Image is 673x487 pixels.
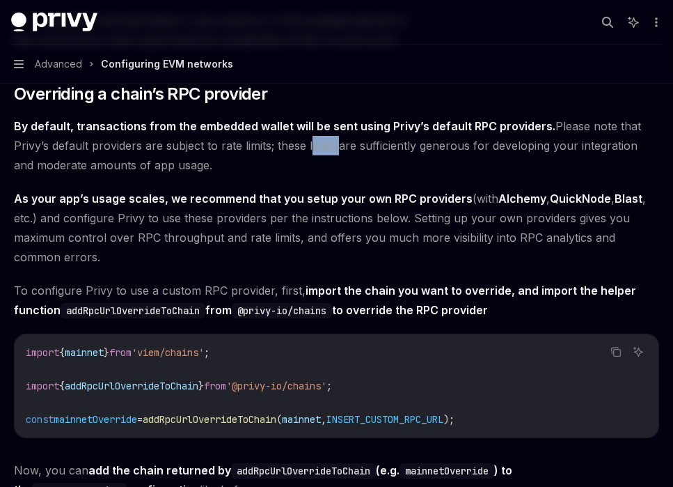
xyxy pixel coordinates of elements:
[276,413,282,426] span: (
[14,116,659,175] span: Please note that Privy’s default providers are subject to rate limits; these limits are sufficien...
[232,303,332,318] code: @privy-io/chains
[14,284,636,317] strong: import the chain you want to override, and import the helper function from to override the RPC pr...
[14,189,659,267] span: (with , , , etc.) and configure Privy to use these providers per the instructions below. Setting ...
[204,380,226,392] span: from
[109,346,132,359] span: from
[35,56,82,72] span: Advanced
[54,413,137,426] span: mainnetOverride
[26,413,54,426] span: const
[231,463,376,479] code: addRpcUrlOverrideToChain
[326,380,332,392] span: ;
[59,346,65,359] span: {
[14,83,267,105] span: Overriding a chain’s RPC provider
[607,343,625,361] button: Copy the contents from the code block
[198,380,204,392] span: }
[648,13,662,32] button: More actions
[137,413,143,426] span: =
[65,380,198,392] span: addRpcUrlOverrideToChain
[104,346,109,359] span: }
[14,281,659,320] span: To configure Privy to use a custom RPC provider, first,
[204,346,209,359] span: ;
[143,413,276,426] span: addRpcUrlOverrideToChain
[65,346,104,359] span: mainnet
[321,413,326,426] span: ,
[615,192,642,206] a: Blast
[26,346,59,359] span: import
[14,192,473,206] strong: As your app’s usage scales, we recommend that you setup your own RPC providers
[399,463,494,479] code: mainnetOverride
[132,346,204,359] span: 'viem/chains'
[14,119,555,133] strong: By default, transactions from the embedded wallet will be sent using Privy’s default RPC providers.
[11,13,97,32] img: dark logo
[226,380,326,392] span: '@privy-io/chains'
[629,343,647,361] button: Ask AI
[498,192,546,206] a: Alchemy
[550,192,611,206] a: QuickNode
[61,303,205,318] code: addRpcUrlOverrideToChain
[59,380,65,392] span: {
[443,413,454,426] span: );
[282,413,321,426] span: mainnet
[326,413,443,426] span: INSERT_CUSTOM_RPC_URL
[101,56,233,72] div: Configuring EVM networks
[26,380,59,392] span: import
